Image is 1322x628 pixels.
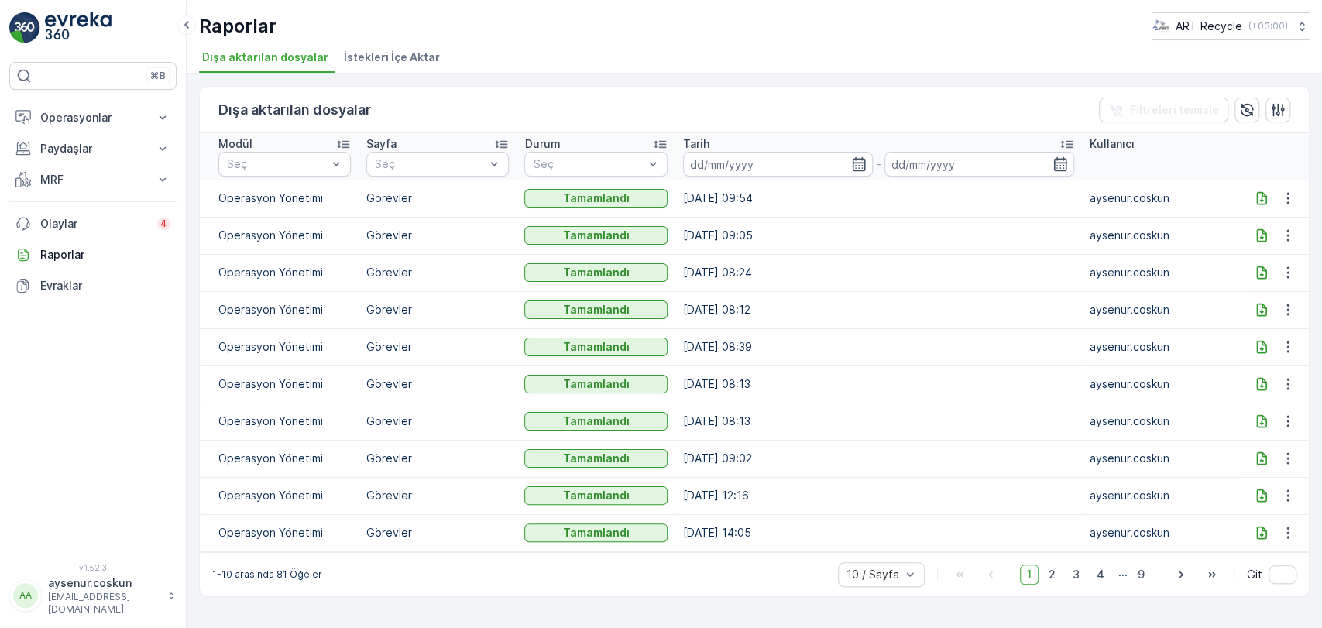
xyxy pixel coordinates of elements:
[1090,488,1233,503] p: aysenur.coskun
[1090,265,1233,280] p: aysenur.coskun
[563,451,630,466] p: Tamamlandı
[533,156,644,172] p: Seç
[9,208,177,239] a: Olaylar4
[40,141,146,156] p: Paydaşlar
[218,265,351,280] p: Operasyon Yönetimi
[524,449,668,468] button: Tamamlandı
[45,12,112,43] img: logo_light-DOdMpM7g.png
[524,338,668,356] button: Tamamlandı
[9,12,40,43] img: logo
[675,477,1082,514] td: [DATE] 12:16
[563,228,630,243] p: Tamamlandı
[1118,565,1128,585] p: ...
[9,270,177,301] a: Evraklar
[218,136,252,152] p: Modül
[1152,18,1169,35] img: image_23.png
[884,152,1074,177] input: dd/mm/yyyy
[675,180,1082,217] td: [DATE] 09:54
[524,486,668,505] button: Tamamlandı
[40,216,148,232] p: Olaylar
[40,172,146,187] p: MRF
[1176,19,1242,34] p: ART Recycle
[218,339,351,355] p: Operasyon Yönetimi
[40,110,146,125] p: Operasyonlar
[1130,102,1219,118] p: Filtreleri temizle
[563,339,630,355] p: Tamamlandı
[675,440,1082,477] td: [DATE] 09:02
[375,156,486,172] p: Seç
[9,575,177,616] button: AAaysenur.coskun[EMAIL_ADDRESS][DOMAIN_NAME]
[524,375,668,393] button: Tamamlandı
[227,156,327,172] p: Seç
[218,525,351,540] p: Operasyon Yönetimi
[13,583,38,608] div: AA
[524,523,668,542] button: Tamamlandı
[524,263,668,282] button: Tamamlandı
[1066,565,1087,585] span: 3
[524,412,668,431] button: Tamamlandı
[1090,339,1233,355] p: aysenur.coskun
[218,190,351,206] p: Operasyon Yönetimi
[366,302,510,317] p: Görevler
[1090,190,1233,206] p: aysenur.coskun
[9,164,177,195] button: MRF
[675,291,1082,328] td: [DATE] 08:12
[1090,136,1135,152] p: Kullanıcı
[218,488,351,503] p: Operasyon Yönetimi
[563,525,630,540] p: Tamamlandı
[218,451,351,466] p: Operasyon Yönetimi
[366,339,510,355] p: Görevler
[1020,565,1039,585] span: 1
[366,414,510,429] p: Görevler
[563,488,630,503] p: Tamamlandı
[563,190,630,206] p: Tamamlandı
[1099,98,1228,122] button: Filtreleri temizle
[40,247,170,263] p: Raporlar
[202,50,328,65] span: Dışa aktarılan dosyalar
[366,376,510,392] p: Görevler
[366,136,397,152] p: Sayfa
[1090,376,1233,392] p: aysenur.coskun
[1042,565,1063,585] span: 2
[366,525,510,540] p: Görevler
[675,365,1082,403] td: [DATE] 08:13
[366,488,510,503] p: Görevler
[524,136,560,152] p: Durum
[1090,228,1233,243] p: aysenur.coskun
[218,99,371,121] p: Dışa aktarılan dosyalar
[48,591,160,616] p: [EMAIL_ADDRESS][DOMAIN_NAME]
[1248,20,1288,33] p: ( +03:00 )
[9,102,177,133] button: Operasyonlar
[1090,565,1111,585] span: 4
[9,133,177,164] button: Paydaşlar
[876,155,881,173] p: -
[1090,451,1233,466] p: aysenur.coskun
[199,14,276,39] p: Raporlar
[675,254,1082,291] td: [DATE] 08:24
[366,451,510,466] p: Görevler
[218,302,351,317] p: Operasyon Yönetimi
[366,265,510,280] p: Görevler
[9,563,177,572] span: v 1.52.3
[675,514,1082,551] td: [DATE] 14:05
[1090,302,1233,317] p: aysenur.coskun
[563,302,630,317] p: Tamamlandı
[675,217,1082,254] td: [DATE] 09:05
[212,568,322,581] p: 1-10 arasında 81 Öğeler
[524,189,668,208] button: Tamamlandı
[344,50,440,65] span: İstekleri İçe Aktar
[563,376,630,392] p: Tamamlandı
[218,414,351,429] p: Operasyon Yönetimi
[218,376,351,392] p: Operasyon Yönetimi
[218,228,351,243] p: Operasyon Yönetimi
[1152,12,1310,40] button: ART Recycle(+03:00)
[9,239,177,270] a: Raporlar
[524,226,668,245] button: Tamamlandı
[40,278,170,293] p: Evraklar
[366,228,510,243] p: Görevler
[563,414,630,429] p: Tamamlandı
[150,70,166,82] p: ⌘B
[524,300,668,319] button: Tamamlandı
[675,403,1082,440] td: [DATE] 08:13
[1247,567,1262,582] span: Git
